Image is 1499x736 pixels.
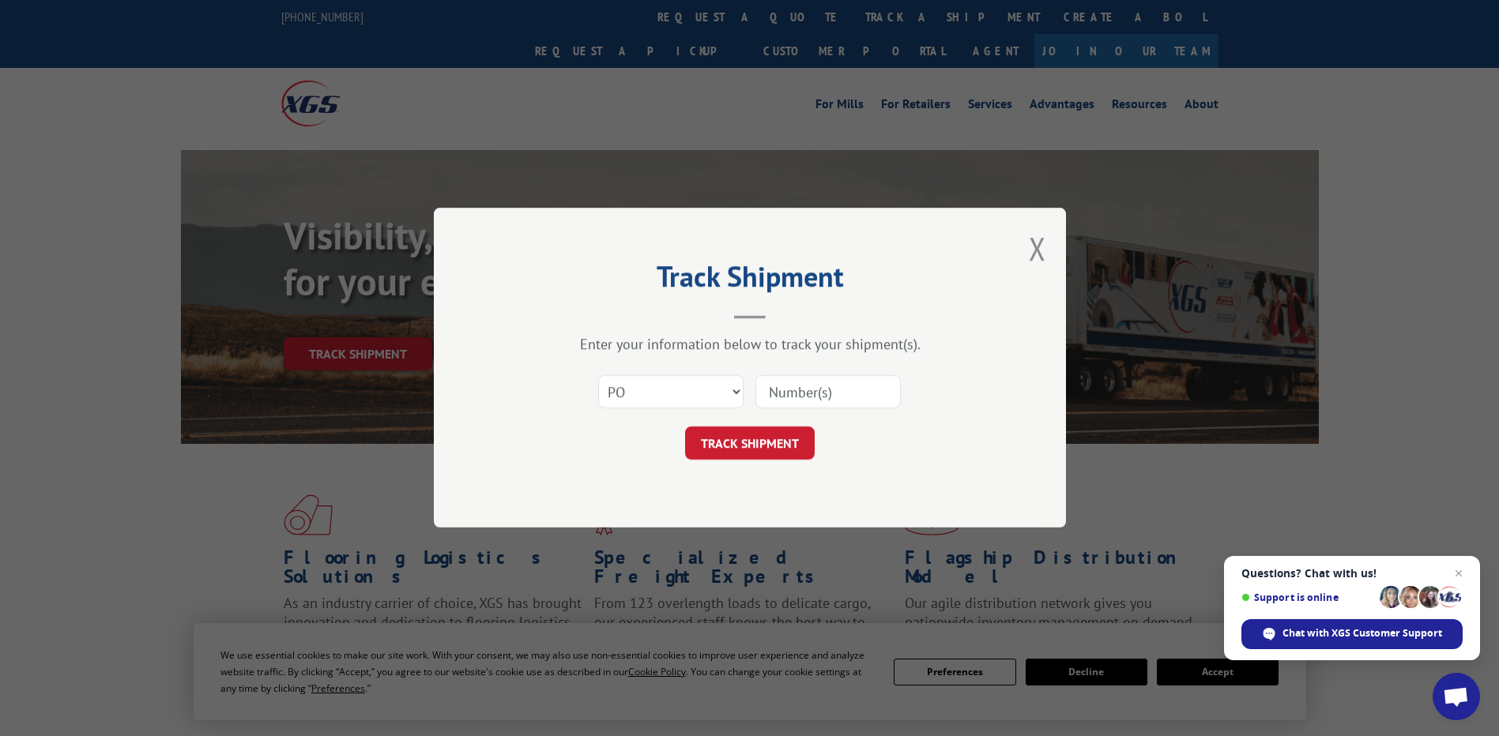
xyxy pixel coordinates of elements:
[513,265,987,295] h2: Track Shipment
[685,427,815,460] button: TRACK SHIPMENT
[1241,591,1374,603] span: Support is online
[1029,227,1046,269] button: Close modal
[513,336,987,354] div: Enter your information below to track your shipment(s).
[1433,673,1480,720] a: Open chat
[1241,567,1463,580] span: Questions? Chat with us!
[755,376,901,409] input: Number(s)
[1241,619,1463,649] span: Chat with XGS Customer Support
[1282,626,1442,640] span: Chat with XGS Customer Support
